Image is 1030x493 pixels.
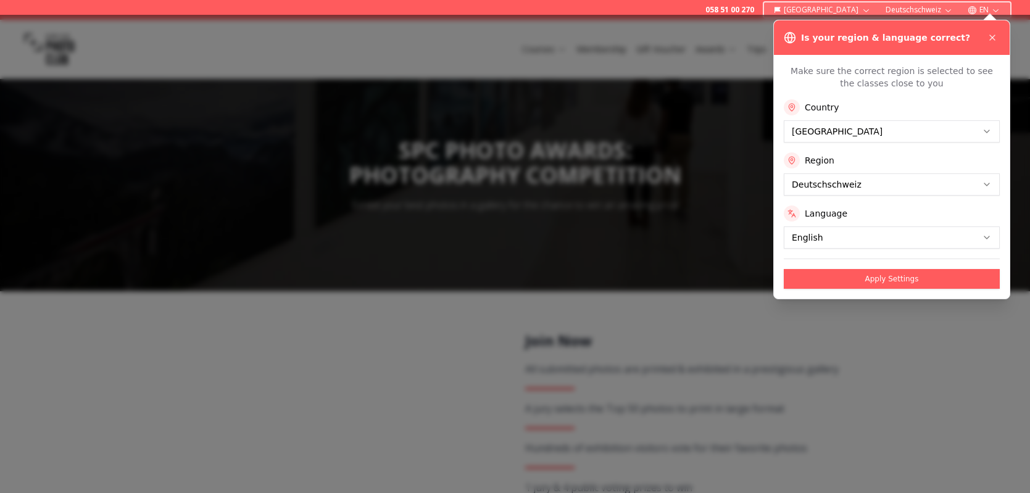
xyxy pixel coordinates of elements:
[805,101,839,114] label: Country
[784,65,1000,89] p: Make sure the correct region is selected to see the classes close to you
[769,2,876,17] button: [GEOGRAPHIC_DATA]
[805,154,834,167] label: Region
[784,269,1000,289] button: Apply Settings
[801,31,970,44] h3: Is your region & language correct?
[705,5,754,15] a: 058 51 00 270
[963,2,1005,17] button: EN
[805,207,847,220] label: Language
[881,2,958,17] button: Deutschschweiz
